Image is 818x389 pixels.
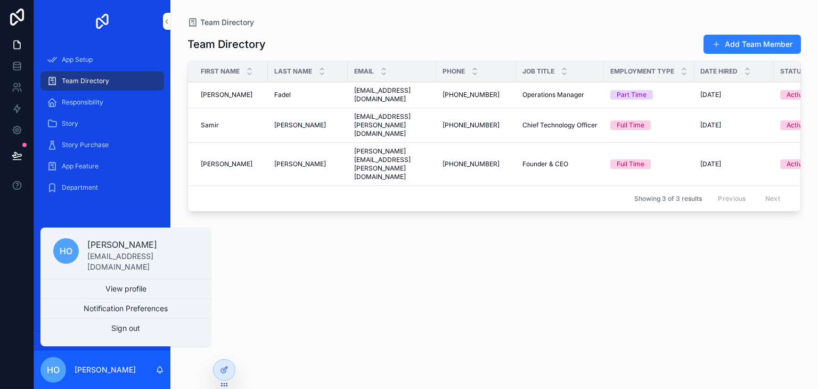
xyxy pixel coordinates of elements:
span: [PHONE_NUMBER] [443,121,500,129]
a: View profile [40,279,211,298]
span: Team Directory [200,17,254,28]
a: Founder & CEO [522,160,598,168]
button: Notification Preferences [40,299,211,318]
div: scrollable content [34,43,170,211]
span: HO [47,363,60,376]
span: [PHONE_NUMBER] [443,91,500,99]
a: Samir [201,121,261,129]
a: [PERSON_NAME] [274,160,341,168]
p: [EMAIL_ADDRESS][DOMAIN_NAME] [87,251,198,272]
div: Part Time [617,90,647,100]
a: Part Time [610,90,688,100]
a: [DATE] [700,121,767,129]
a: Story [40,114,164,133]
a: Powered by [34,331,170,351]
a: Story Purchase [40,135,164,155]
span: Founder & CEO [522,160,568,168]
span: Fadel [274,91,291,99]
a: [EMAIL_ADDRESS][PERSON_NAME][DOMAIN_NAME] [354,112,430,138]
span: Samir [201,121,219,129]
div: Active [787,159,806,169]
span: HO [60,245,72,257]
a: [PHONE_NUMBER] [443,91,510,99]
a: [PERSON_NAME][EMAIL_ADDRESS][PERSON_NAME][DOMAIN_NAME] [354,147,430,181]
a: Department [40,178,164,197]
span: App Setup [62,55,93,64]
a: Full Time [610,120,688,130]
a: [DATE] [700,91,767,99]
a: Fadel [274,91,341,99]
a: Team Directory [40,71,164,91]
a: Responsibility [40,93,164,112]
span: [PHONE_NUMBER] [443,160,500,168]
a: Team Directory [187,17,254,28]
button: Sign out [40,319,211,338]
a: [PERSON_NAME] [274,121,341,129]
span: App Feature [62,162,99,171]
span: [DATE] [700,91,721,99]
span: Responsibility [62,98,103,107]
span: [DATE] [700,121,721,129]
span: [PERSON_NAME] [201,91,252,99]
span: Status [780,67,806,76]
img: App logo [94,13,111,30]
div: Full Time [617,120,644,130]
a: App Setup [40,50,164,69]
span: [PERSON_NAME] [274,121,326,129]
h1: Team Directory [187,37,266,52]
div: Full Time [617,159,644,169]
span: [DATE] [700,160,721,168]
span: Showing 3 of 3 results [634,194,702,203]
a: App Feature [40,157,164,176]
div: Active [787,90,806,100]
span: Job Title [522,67,554,76]
span: Department [62,183,98,192]
a: Full Time [610,159,688,169]
span: Operations Manager [522,91,584,99]
a: [EMAIL_ADDRESS][DOMAIN_NAME] [354,86,430,103]
span: Employment Type [610,67,674,76]
span: Phone [443,67,465,76]
p: [PERSON_NAME] [87,238,198,251]
span: Story Purchase [62,141,109,149]
a: [DATE] [700,160,767,168]
span: Last Name [274,67,312,76]
a: Operations Manager [522,91,598,99]
span: Team Directory [62,77,109,85]
span: Email [354,67,374,76]
p: [PERSON_NAME] [75,364,136,375]
a: [PHONE_NUMBER] [443,121,510,129]
a: Chief Technology Officer [522,121,598,129]
div: Active [787,120,806,130]
span: Date Hired [700,67,738,76]
a: [PERSON_NAME] [201,91,261,99]
a: [PHONE_NUMBER] [443,160,510,168]
span: Story [62,119,78,128]
span: First Name [201,67,240,76]
span: [PERSON_NAME] [201,160,252,168]
span: [PERSON_NAME] [274,160,326,168]
a: [PERSON_NAME] [201,160,261,168]
button: Add Team Member [704,35,801,54]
